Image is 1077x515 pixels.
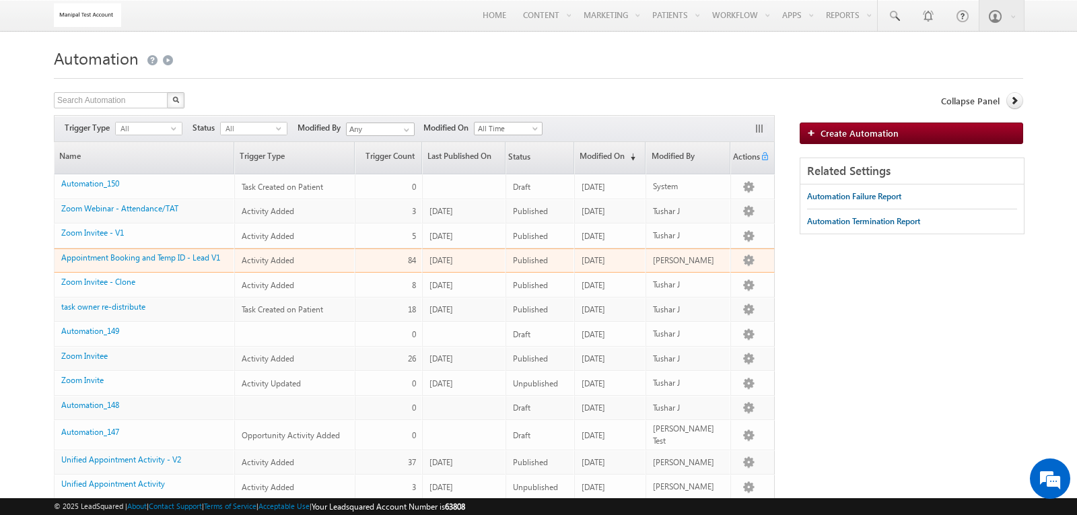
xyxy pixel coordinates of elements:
span: Status [506,143,530,173]
span: 63808 [445,502,465,512]
a: Zoom Invite [61,375,104,385]
a: Name [55,142,234,174]
span: Activity Updated [242,378,301,388]
span: Collapse Panel [941,95,1000,107]
span: Draft [513,403,530,413]
span: Published [513,255,548,265]
span: Status [193,122,220,134]
span: [DATE] [582,206,605,216]
a: Trigger Count [355,142,421,174]
a: Automation_148 [61,400,119,410]
div: System [653,180,724,193]
span: Draft [513,329,530,339]
a: Last Published On [423,142,505,174]
a: Show All Items [396,123,413,137]
input: Type to Search [346,123,415,136]
a: Automation_147 [61,427,119,437]
span: 0 [412,403,416,413]
span: [DATE] [582,329,605,339]
span: Activity Added [242,457,294,467]
a: task owner re-distribute [61,302,145,312]
span: [DATE] [429,255,453,265]
span: Activity Added [242,280,294,290]
span: 0 [412,329,416,339]
div: [PERSON_NAME] Test [653,423,724,447]
div: [PERSON_NAME] [653,456,724,469]
div: Tushar J [653,279,724,291]
span: Activity Added [242,231,294,241]
span: All Time [475,123,538,135]
span: Draft [513,182,530,192]
span: © 2025 LeadSquared | | | | | [54,500,465,513]
span: 3 [412,482,416,492]
span: [DATE] [582,430,605,440]
span: [DATE] [582,353,605,364]
div: Tushar J [653,402,724,414]
a: Zoom Invitee - Clone [61,277,135,287]
span: Activity Added [242,255,294,265]
a: All Time [474,122,543,135]
span: Trigger Type [65,122,115,134]
a: About [127,502,147,510]
span: All [221,123,276,135]
span: Draft [513,430,530,440]
span: 3 [412,206,416,216]
div: Tushar J [653,230,724,242]
span: 0 [412,378,416,388]
span: 37 [408,457,416,467]
div: Tushar J [653,205,724,217]
span: [DATE] [582,304,605,314]
span: Modified By [298,122,346,134]
span: 84 [408,255,416,265]
span: [DATE] [429,304,453,314]
div: [PERSON_NAME] [653,254,724,267]
span: Opportunity Activity Added [242,430,340,440]
span: Automation [54,47,139,69]
span: Published [513,457,548,467]
a: Modified On(sorted descending) [575,142,645,174]
span: [DATE] [429,353,453,364]
span: Actions [731,143,760,173]
span: select [276,125,287,131]
span: [DATE] [582,482,605,492]
span: [DATE] [429,231,453,241]
span: [DATE] [582,457,605,467]
a: Terms of Service [204,502,256,510]
div: Related Settings [800,158,1024,184]
span: Activity Added [242,206,294,216]
span: select [171,125,182,131]
a: Zoom Webinar - Attendance/TAT [61,203,178,213]
div: Automation Termination Report [807,215,920,228]
a: Zoom Invitee - V1 [61,228,124,238]
img: add_icon.png [807,129,821,137]
a: Automation_149 [61,326,119,336]
span: [DATE] [429,280,453,290]
a: Unified Appointment Activity [61,479,165,489]
span: [DATE] [582,403,605,413]
span: All [116,123,171,135]
span: 0 [412,430,416,440]
span: 8 [412,280,416,290]
span: Activity Added [242,482,294,492]
a: Automation Failure Report [807,184,901,209]
a: Appointment Booking and Temp ID - Lead V1 [61,252,220,263]
a: Unified Appointment Activity - V2 [61,454,181,465]
img: Search [172,96,179,103]
span: [DATE] [582,378,605,388]
span: 18 [408,304,416,314]
span: (sorted descending) [625,151,635,162]
span: Task Created on Patient [242,304,323,314]
span: Published [513,353,548,364]
div: [PERSON_NAME] [653,481,724,493]
span: Task Created on Patient [242,182,323,192]
span: Modified On [423,122,474,134]
span: 0 [412,182,416,192]
a: Zoom Invitee [61,351,108,361]
span: Create Automation [821,127,899,139]
span: Unpublished [513,482,558,492]
span: 26 [408,353,416,364]
div: Automation Failure Report [807,191,901,203]
a: Automation_150 [61,178,119,188]
span: Published [513,304,548,314]
span: [DATE] [429,457,453,467]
